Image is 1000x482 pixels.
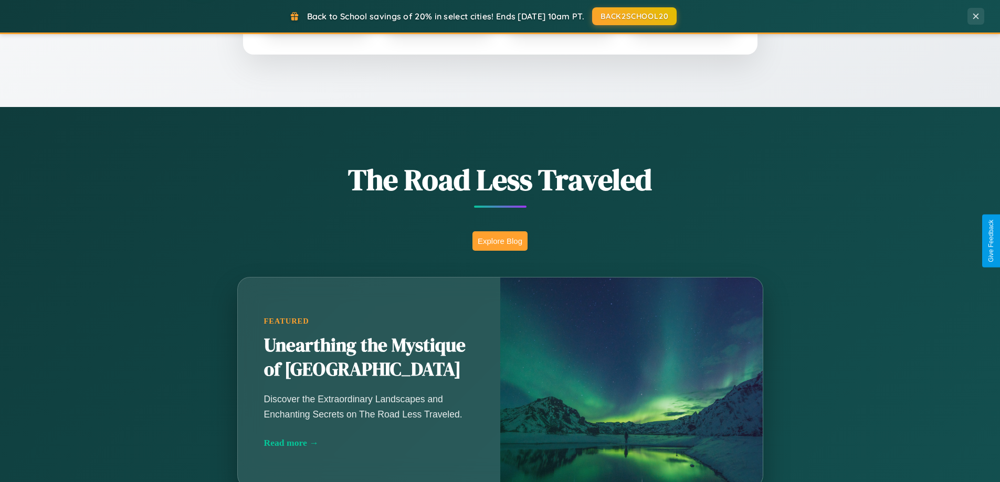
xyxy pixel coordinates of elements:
[185,159,815,200] h1: The Road Less Traveled
[307,11,584,22] span: Back to School savings of 20% in select cities! Ends [DATE] 10am PT.
[264,317,474,326] div: Featured
[472,231,528,251] button: Explore Blog
[987,220,995,262] div: Give Feedback
[592,7,677,25] button: BACK2SCHOOL20
[264,392,474,421] p: Discover the Extraordinary Landscapes and Enchanting Secrets on The Road Less Traveled.
[264,334,474,382] h2: Unearthing the Mystique of [GEOGRAPHIC_DATA]
[264,437,474,448] div: Read more →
